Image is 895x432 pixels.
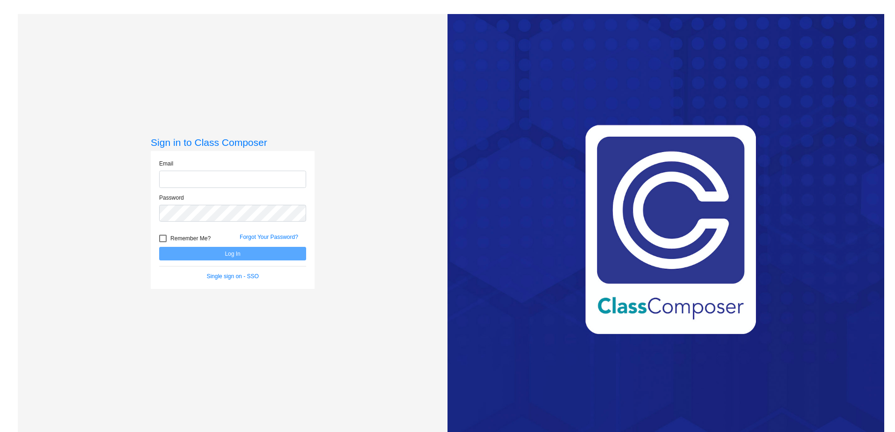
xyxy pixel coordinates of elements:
[206,273,258,280] a: Single sign on - SSO
[159,159,173,168] label: Email
[151,137,315,148] h3: Sign in to Class Composer
[159,194,184,202] label: Password
[159,247,306,260] button: Log In
[240,234,298,240] a: Forgot Your Password?
[170,233,211,244] span: Remember Me?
